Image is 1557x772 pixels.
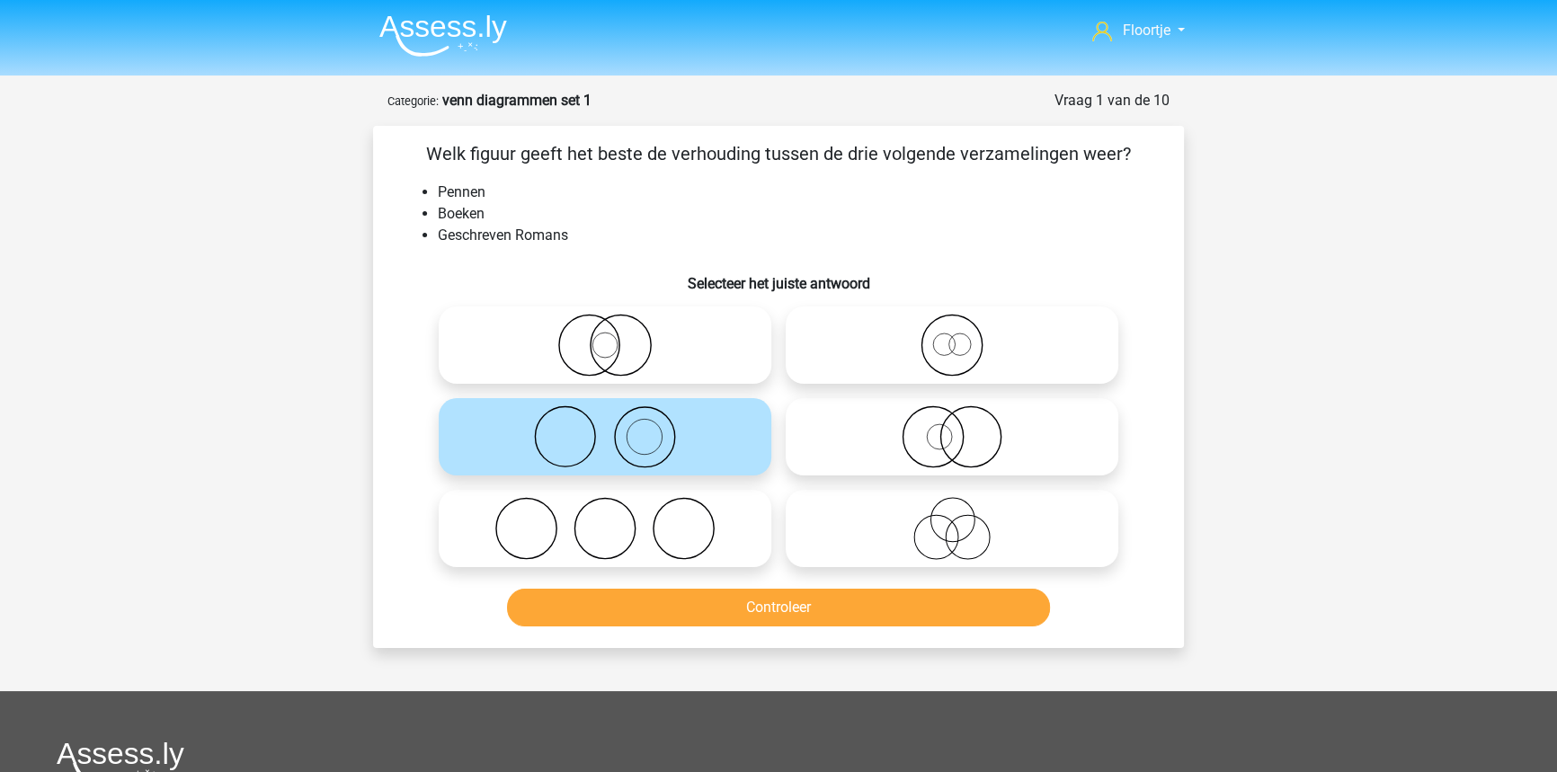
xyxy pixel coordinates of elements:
[1085,20,1192,41] a: Floortje
[402,140,1155,167] p: Welk figuur geeft het beste de verhouding tussen de drie volgende verzamelingen weer?
[438,203,1155,225] li: Boeken
[379,14,507,57] img: Assessly
[438,225,1155,246] li: Geschreven Romans
[1123,22,1170,39] span: Floortje
[1054,90,1170,111] div: Vraag 1 van de 10
[442,92,592,109] strong: venn diagrammen set 1
[402,261,1155,292] h6: Selecteer het juiste antwoord
[387,94,439,108] small: Categorie:
[507,589,1051,626] button: Controleer
[438,182,1155,203] li: Pennen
